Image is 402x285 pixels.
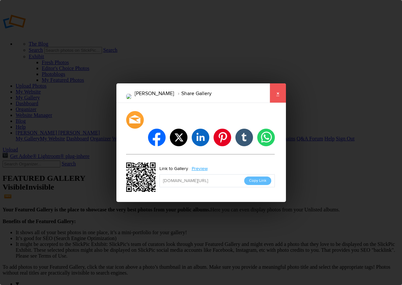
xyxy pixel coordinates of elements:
li: pinterest [214,129,231,146]
a: × [270,83,286,103]
button: Copy Link [244,177,271,185]
li: Share Gallery [174,88,212,99]
img: 4.26.25_Augusta_Airshow_Blue_Angels_%282281_of_3364%29-Edit.jpg [126,94,131,99]
li: twitter [170,129,187,146]
li: [PERSON_NAME] [135,88,174,99]
li: tumblr [235,129,253,146]
li: facebook [148,129,166,146]
div: https://slickpic.us/18209669gDNZ [126,163,157,194]
li: whatsapp [257,129,275,146]
li: linkedin [192,129,209,146]
a: Preview [188,164,213,173]
div: Link to Gallery [159,164,188,173]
